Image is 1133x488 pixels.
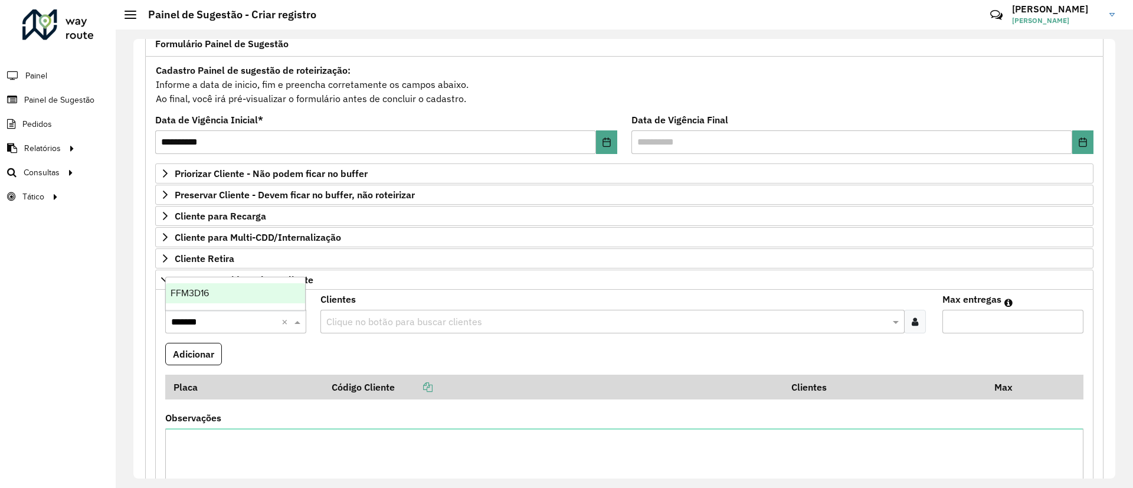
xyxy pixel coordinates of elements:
[175,211,266,221] span: Cliente para Recarga
[155,270,1093,290] a: Mapas Sugeridos: Placa-Cliente
[942,292,1001,306] label: Max entregas
[22,118,52,130] span: Pedidos
[175,232,341,242] span: Cliente para Multi-CDD/Internalização
[155,163,1093,184] a: Priorizar Cliente - Não podem ficar no buffer
[596,130,617,154] button: Choose Date
[155,39,289,48] span: Formulário Painel de Sugestão
[25,70,47,82] span: Painel
[155,63,1093,106] div: Informe a data de inicio, fim e preencha corretamente os campos abaixo. Ao final, você irá pré-vi...
[395,381,433,393] a: Copiar
[1012,4,1101,15] h3: [PERSON_NAME]
[165,277,306,310] ng-dropdown-panel: Options list
[155,206,1093,226] a: Cliente para Recarga
[165,411,221,425] label: Observações
[24,142,61,155] span: Relatórios
[175,190,415,199] span: Preservar Cliente - Devem ficar no buffer, não roteirizar
[165,343,222,365] button: Adicionar
[1004,298,1013,307] em: Máximo de clientes que serão colocados na mesma rota com os clientes informados
[631,113,728,127] label: Data de Vigência Final
[784,375,986,399] th: Clientes
[165,375,324,399] th: Placa
[175,169,368,178] span: Priorizar Cliente - Não podem ficar no buffer
[155,185,1093,205] a: Preservar Cliente - Devem ficar no buffer, não roteirizar
[156,64,351,76] strong: Cadastro Painel de sugestão de roteirização:
[320,292,356,306] label: Clientes
[324,375,784,399] th: Código Cliente
[984,2,1009,28] a: Contato Rápido
[22,191,44,203] span: Tático
[175,254,234,263] span: Cliente Retira
[175,275,313,284] span: Mapas Sugeridos: Placa-Cliente
[155,227,1093,247] a: Cliente para Multi-CDD/Internalização
[1012,15,1101,26] span: [PERSON_NAME]
[136,8,316,21] h2: Painel de Sugestão - Criar registro
[1072,130,1093,154] button: Choose Date
[24,166,60,179] span: Consultas
[155,113,263,127] label: Data de Vigência Inicial
[986,375,1033,399] th: Max
[155,248,1093,268] a: Cliente Retira
[24,94,94,106] span: Painel de Sugestão
[281,315,292,329] span: Clear all
[171,288,209,298] span: FFM3D16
